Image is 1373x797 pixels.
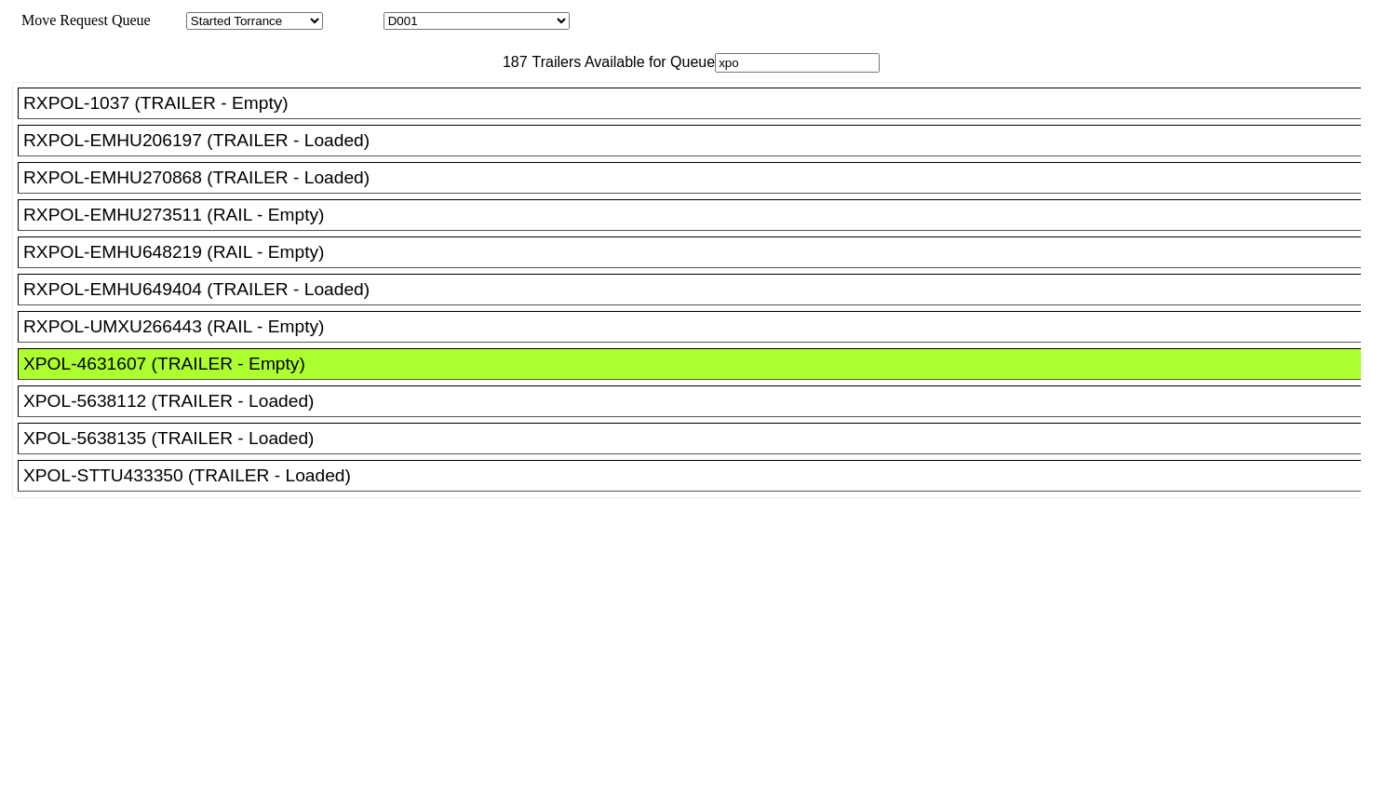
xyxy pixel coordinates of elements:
span: Trailers Available for Queue [528,54,716,70]
div: XPOL-5638135 (TRAILER - Loaded) [23,428,1372,449]
div: XPOL-4631607 (TRAILER - Empty) [23,354,1372,374]
div: XPOL-5638112 (TRAILER - Loaded) [23,391,1372,412]
span: Location [327,12,380,28]
span: Area [154,12,182,28]
div: RXPOL-EMHU273511 (RAIL - Empty) [23,205,1372,225]
div: RXPOL-EMHU648219 (RAIL - Empty) [23,242,1372,263]
div: RXPOL-EMHU270868 (TRAILER - Loaded) [23,168,1372,188]
input: Filter Available Trailers [715,53,880,73]
div: RXPOL-EMHU649404 (TRAILER - Loaded) [23,279,1372,300]
div: RXPOL-1037 (TRAILER - Empty) [23,93,1372,114]
span: 187 [493,54,528,70]
div: RXPOL-UMXU266443 (RAIL - Empty) [23,317,1372,337]
span: Move Request Queue [12,12,151,28]
div: RXPOL-EMHU206197 (TRAILER - Loaded) [23,130,1372,151]
div: XPOL-STTU433350 (TRAILER - Loaded) [23,466,1372,486]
